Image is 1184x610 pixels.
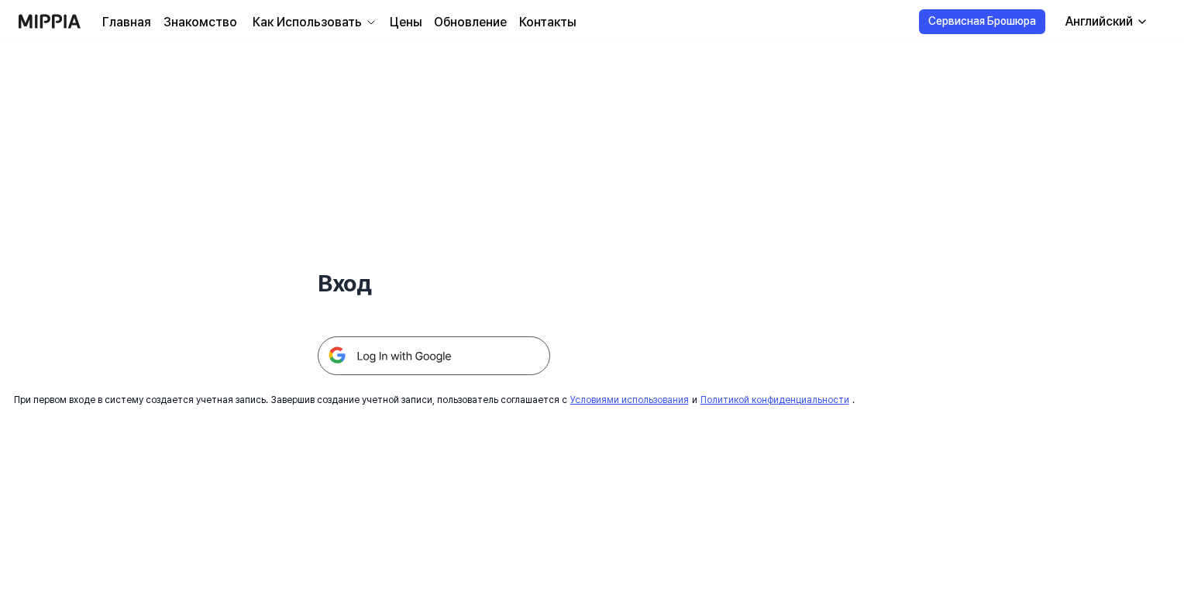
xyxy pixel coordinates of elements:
ya-tr-span: При первом входе в систему создается учетная запись. Завершив создание учетной записи, пользовате... [14,395,567,405]
img: Кнопка входа в Google [318,336,550,375]
a: Знакомство [163,13,237,32]
ya-tr-span: Цены [390,15,422,29]
button: Английский [1053,6,1158,37]
a: Политикой конфиденциальности [700,395,849,405]
a: Контакты [519,13,576,32]
button: Как Использовать [250,13,377,32]
ya-tr-span: Знакомство [163,15,237,29]
a: Условиями использования [570,395,689,405]
a: Обновление [434,13,507,32]
ya-tr-span: Английский [1065,14,1133,29]
button: Сервисная Брошюра [919,9,1045,34]
ya-tr-span: Как Использовать [253,15,362,29]
ya-tr-span: Вход [318,269,371,297]
ya-tr-span: Обновление [434,15,507,29]
ya-tr-span: Контакты [519,15,576,29]
a: Цены [390,13,422,32]
ya-tr-span: и [692,395,697,405]
ya-tr-span: Главная [102,15,151,29]
a: Главная [102,13,151,32]
ya-tr-span: Сервисная Брошюра [928,14,1036,29]
ya-tr-span: . [852,395,855,405]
